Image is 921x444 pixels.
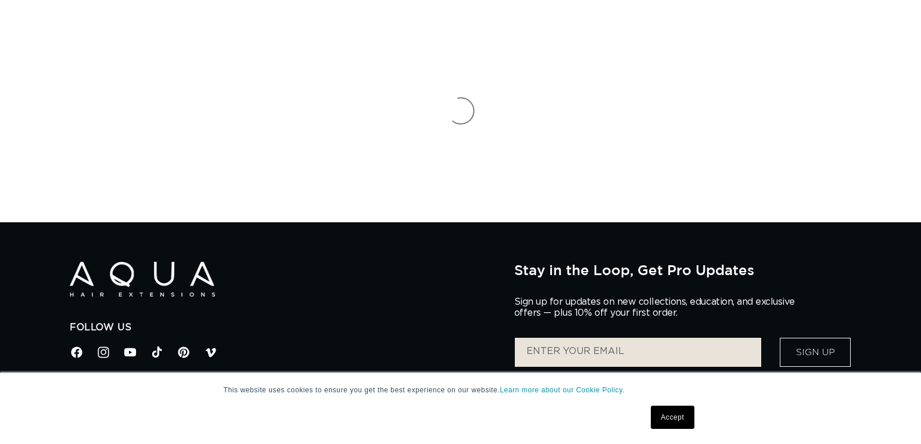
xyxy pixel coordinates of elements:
input: ENTER YOUR EMAIL [515,338,761,367]
button: Sign Up [780,338,851,367]
p: This website uses cookies to ensure you get the best experience on our website. [224,385,698,395]
h2: Follow Us [70,322,497,334]
a: Accept [651,406,694,429]
img: Aqua Hair Extensions [70,262,215,297]
a: Learn more about our Cookie Policy. [500,386,625,394]
p: Sign up for updates on new collections, education, and exclusive offers — plus 10% off your first... [514,297,805,319]
h2: Stay in the Loop, Get Pro Updates [514,262,851,278]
